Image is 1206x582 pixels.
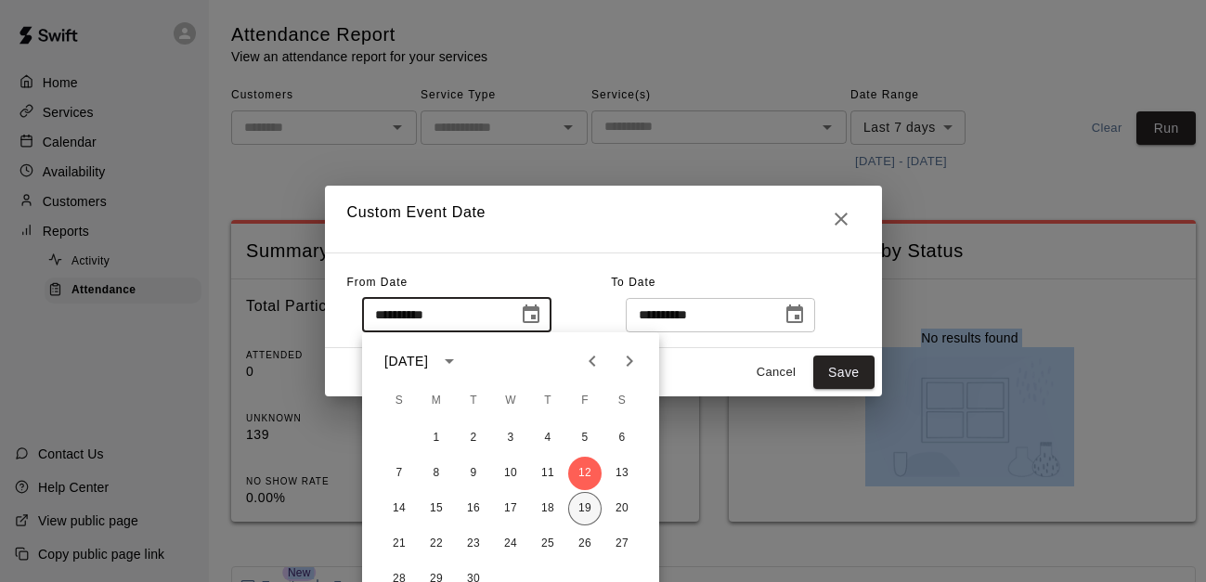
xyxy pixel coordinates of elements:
[494,457,527,490] button: 10
[531,457,564,490] button: 11
[383,457,416,490] button: 7
[823,200,860,238] button: Close
[384,352,428,371] div: [DATE]
[531,421,564,455] button: 4
[568,457,602,490] button: 12
[383,527,416,561] button: 21
[512,296,550,333] button: Choose date, selected date is Sep 12, 2025
[457,457,490,490] button: 9
[420,457,453,490] button: 8
[531,492,564,525] button: 18
[434,345,465,377] button: calendar view is open, switch to year view
[383,382,416,420] span: Sunday
[494,527,527,561] button: 24
[494,492,527,525] button: 17
[813,356,875,390] button: Save
[494,421,527,455] button: 3
[605,421,639,455] button: 6
[457,527,490,561] button: 23
[605,382,639,420] span: Saturday
[776,296,813,333] button: Choose date, selected date is Sep 19, 2025
[605,527,639,561] button: 27
[574,343,611,380] button: Previous month
[568,421,602,455] button: 5
[605,492,639,525] button: 20
[457,421,490,455] button: 2
[568,492,602,525] button: 19
[611,276,655,289] span: To Date
[457,492,490,525] button: 16
[568,382,602,420] span: Friday
[420,382,453,420] span: Monday
[420,527,453,561] button: 22
[494,382,527,420] span: Wednesday
[531,382,564,420] span: Thursday
[746,358,806,387] button: Cancel
[420,492,453,525] button: 15
[611,343,648,380] button: Next month
[420,421,453,455] button: 1
[347,276,408,289] span: From Date
[325,186,882,252] h2: Custom Event Date
[383,492,416,525] button: 14
[457,382,490,420] span: Tuesday
[568,527,602,561] button: 26
[531,527,564,561] button: 25
[605,457,639,490] button: 13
